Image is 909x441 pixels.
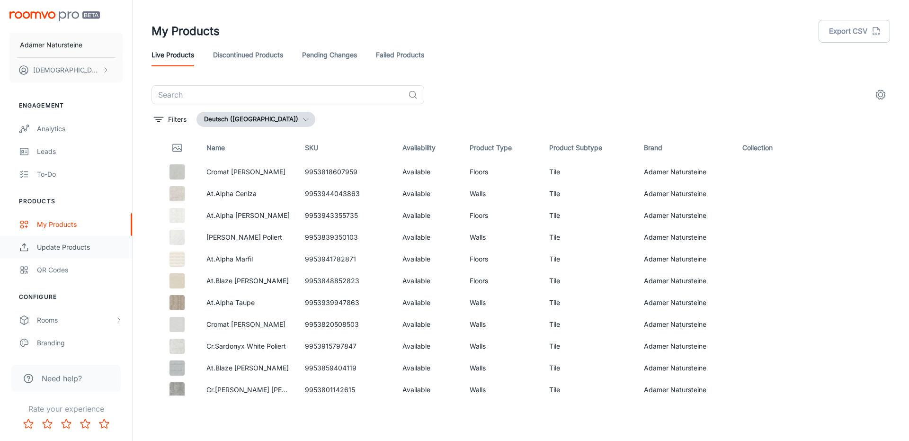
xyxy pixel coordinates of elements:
td: 9953941782871 [297,248,395,270]
p: At.Blaze [PERSON_NAME] [206,363,290,373]
td: Available [395,335,462,357]
td: Available [395,292,462,314]
td: Tile [542,226,636,248]
button: settings [871,85,890,104]
td: Tile [542,379,636,401]
td: Tile [542,357,636,379]
div: QR Codes [37,265,123,275]
img: Roomvo PRO Beta [9,11,100,21]
td: Adamer Natursteine [636,226,735,248]
td: Floors [462,270,542,292]
p: [DEMOGRAPHIC_DATA] Zor [33,65,100,75]
button: Rate 4 star [76,414,95,433]
td: Walls [462,292,542,314]
td: Adamer Natursteine [636,248,735,270]
div: Leads [37,146,123,157]
td: Available [395,270,462,292]
input: Search [151,85,404,104]
p: Filters [168,114,187,125]
td: Available [395,357,462,379]
p: Rate your experience [8,403,125,414]
button: [DEMOGRAPHIC_DATA] Zor [9,58,123,82]
td: Tile [542,314,636,335]
td: Walls [462,183,542,205]
h1: My Products [151,23,220,40]
td: 9953939947863 [297,292,395,314]
button: Rate 5 star [95,414,114,433]
div: To-do [37,169,123,180]
td: 9953820508503 [297,314,395,335]
p: At.Alpha Marfil [206,254,290,264]
td: Adamer Natursteine [636,335,735,357]
td: Adamer Natursteine [636,205,735,226]
td: Adamer Natursteine [636,183,735,205]
td: Tile [542,292,636,314]
div: Update Products [37,242,123,252]
button: Rate 2 star [38,414,57,433]
p: At.Alpha [PERSON_NAME] [206,210,290,221]
p: At.Alpha Taupe [206,297,290,308]
td: 9953839350103 [297,226,395,248]
td: Available [395,226,462,248]
td: Adamer Natursteine [636,161,735,183]
button: Adamer Natursteine [9,33,123,57]
td: Floors [462,205,542,226]
th: Availability [395,135,462,161]
td: Walls [462,379,542,401]
td: Adamer Natursteine [636,270,735,292]
td: Adamer Natursteine [636,314,735,335]
p: Cromat [PERSON_NAME] [206,319,290,330]
td: Adamer Natursteine [636,357,735,379]
td: Tile [542,335,636,357]
td: Available [395,161,462,183]
td: Floors [462,161,542,183]
td: Available [395,205,462,226]
th: Collection [735,135,803,161]
td: 9953944043863 [297,183,395,205]
p: Cromat [PERSON_NAME] [206,167,290,177]
p: [PERSON_NAME] Poliert [206,232,290,243]
p: At.Alpha Ceniza [206,189,290,199]
a: Live Products [151,44,194,66]
td: Tile [542,248,636,270]
th: Product Type [462,135,542,161]
td: 9953915797847 [297,335,395,357]
td: Tile [542,161,636,183]
td: Available [395,379,462,401]
button: Rate 3 star [57,414,76,433]
a: Discontinued Products [213,44,283,66]
p: At.Blaze [PERSON_NAME] [206,276,290,286]
td: Adamer Natursteine [636,292,735,314]
td: Walls [462,357,542,379]
button: filter [151,112,189,127]
td: Walls [462,226,542,248]
td: Floors [462,248,542,270]
div: Analytics [37,124,123,134]
td: Tile [542,183,636,205]
button: Rate 1 star [19,414,38,433]
th: Name [199,135,297,161]
td: Available [395,248,462,270]
div: My Products [37,219,123,230]
td: 9953801142615 [297,379,395,401]
th: Product Subtype [542,135,636,161]
td: Walls [462,314,542,335]
td: Tile [542,270,636,292]
a: Failed Products [376,44,424,66]
td: Walls [462,335,542,357]
td: Tile [542,205,636,226]
th: Brand [636,135,735,161]
button: Deutsch ([GEOGRAPHIC_DATA]) [196,112,315,127]
th: SKU [297,135,395,161]
td: 9953818607959 [297,161,395,183]
svg: Thumbnail [171,142,183,153]
span: Need help? [42,373,82,384]
td: 9953848852823 [297,270,395,292]
p: Cr.[PERSON_NAME] [PERSON_NAME] [206,385,290,395]
a: Pending Changes [302,44,357,66]
td: Available [395,314,462,335]
p: Cr.Sardonyx White Poliert [206,341,290,351]
p: Adamer Natursteine [20,40,82,50]
td: 9953859404119 [297,357,395,379]
div: Rooms [37,315,115,325]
